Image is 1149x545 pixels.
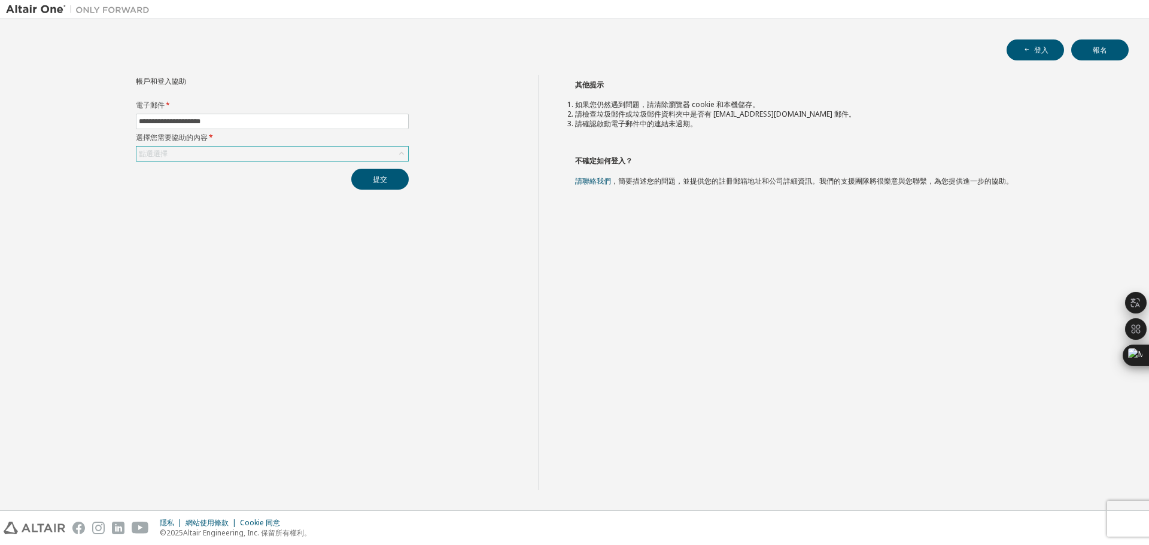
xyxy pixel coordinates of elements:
[139,148,168,159] font: 點選選擇
[1093,45,1107,55] font: 報名
[1034,45,1048,55] font: 登入
[160,517,174,528] font: 隱私
[136,147,408,161] div: 點選選擇
[575,99,759,109] font: 如果您仍然遇到問題，請清除瀏覽器 cookie 和本機儲存。
[186,517,229,528] font: 網站使用條款
[112,522,124,534] img: linkedin.svg
[1007,39,1064,60] button: 登入
[183,528,311,538] font: Altair Engineering, Inc. 保留所有權利。
[166,528,183,538] font: 2025
[575,176,611,186] a: 請聯絡我們
[136,100,165,110] font: 電子郵件
[575,109,856,119] font: 請檢查垃圾郵件或垃圾郵件資料夾中是否有 [EMAIL_ADDRESS][DOMAIN_NAME] 郵件。
[4,522,65,534] img: altair_logo.svg
[1071,39,1129,60] button: 報名
[575,156,633,166] font: 不確定如何登入？
[132,522,149,534] img: youtube.svg
[373,174,387,184] font: 提交
[575,118,697,129] font: 請確認啟動電子郵件中的連結未過期。
[6,4,156,16] img: 牽牛星一號
[575,80,604,90] font: 其他提示
[240,517,280,528] font: Cookie 同意
[611,176,1013,186] font: ，簡要描述您的問題，並提供您的註冊郵箱地址和公司詳細資訊。我們的支援團隊將很樂意與您聯繫，為您提供進一步的協助。
[136,132,208,142] font: 選擇您需要協助的內容
[160,528,166,538] font: ©
[136,76,186,86] font: 帳戶和登入協助
[92,522,105,534] img: instagram.svg
[72,522,85,534] img: facebook.svg
[351,169,409,190] button: 提交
